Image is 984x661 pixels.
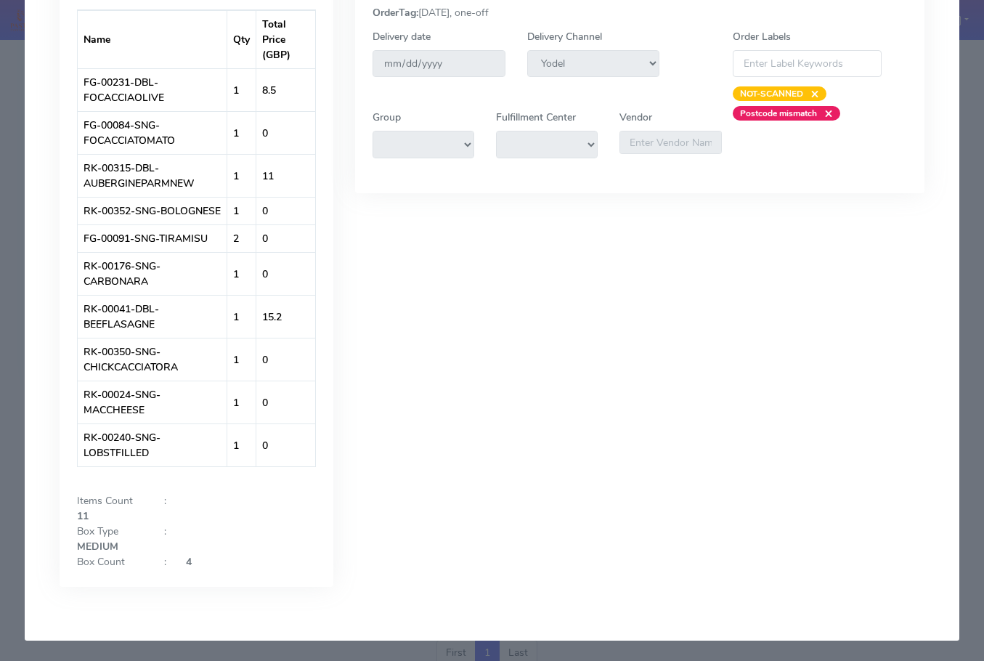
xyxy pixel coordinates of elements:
td: 1 [227,381,256,423]
div: : [153,493,175,508]
th: Name [78,10,227,68]
div: [DATE], one-off [362,5,918,20]
td: FG-00091-SNG-TIRAMISU [78,224,227,252]
td: 1 [227,338,256,381]
td: RK-00176-SNG-CARBONARA [78,252,227,295]
label: Vendor [619,110,652,125]
input: Enter Vendor Name [619,131,721,154]
td: RK-00350-SNG-CHICKCACCIATORA [78,338,227,381]
td: 0 [256,111,315,154]
label: Delivery Channel [527,29,602,44]
label: Fulfillment Center [496,110,576,125]
td: FG-00084-SNG-FOCACCIATOMATO [78,111,227,154]
td: RK-00240-SNG-LOBSTFILLED [78,423,227,466]
td: 11 [256,154,315,197]
td: 0 [256,423,315,466]
td: 1 [227,423,256,466]
td: FG-00231-DBL-FOCACCIAOLIVE [78,68,227,111]
span: × [803,86,819,101]
div: Box Count [66,554,153,569]
td: RK-00041-DBL-BEEFLASAGNE [78,295,227,338]
td: 0 [256,381,315,423]
div: : [153,524,175,539]
strong: NOT-SCANNED [740,88,803,100]
td: 8.5 [256,68,315,111]
td: RK-00352-SNG-BOLOGNESE [78,197,227,224]
td: 1 [227,68,256,111]
label: Delivery date [373,29,431,44]
label: Order Labels [733,29,791,44]
div: Box Type [66,524,153,539]
td: 1 [227,252,256,295]
td: RK-00024-SNG-MACCHEESE [78,381,227,423]
div: : [153,554,175,569]
td: 1 [227,111,256,154]
div: Items Count [66,493,153,508]
td: 1 [227,295,256,338]
td: RK-00315-DBL-AUBERGINEPARMNEW [78,154,227,197]
td: 2 [227,224,256,252]
span: × [817,106,833,121]
th: Total Price (GBP) [256,10,315,68]
strong: MEDIUM [77,540,118,553]
strong: OrderTag: [373,6,418,20]
td: 0 [256,252,315,295]
strong: Postcode mismatch [740,108,817,119]
th: Qty [227,10,256,68]
input: Enter Label Keywords [733,50,882,77]
td: 0 [256,338,315,381]
strong: 11 [77,509,89,523]
td: 0 [256,224,315,252]
td: 1 [227,197,256,224]
label: Group [373,110,401,125]
strong: 4 [186,555,192,569]
td: 15.2 [256,295,315,338]
td: 1 [227,154,256,197]
td: 0 [256,197,315,224]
